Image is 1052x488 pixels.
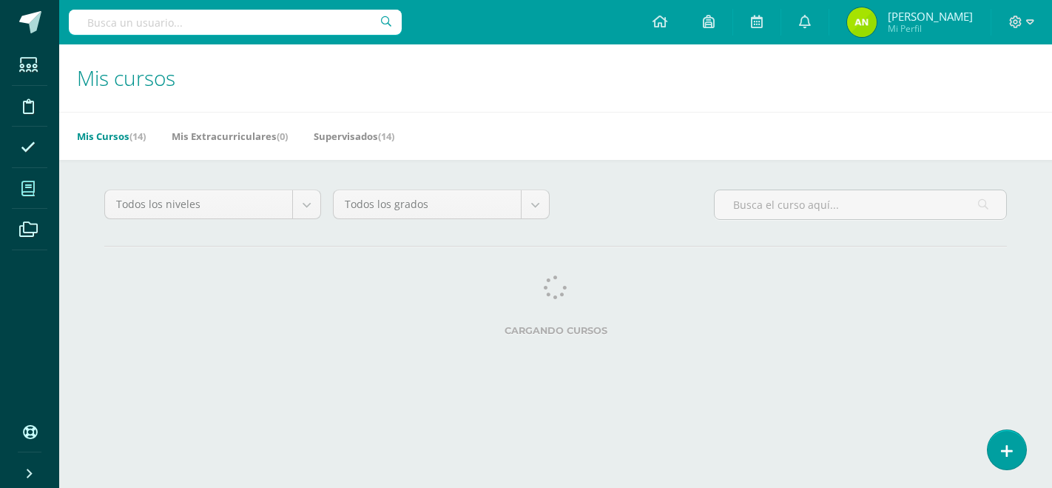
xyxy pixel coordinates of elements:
[104,325,1007,336] label: Cargando cursos
[888,22,973,35] span: Mi Perfil
[345,190,510,218] span: Todos los grados
[334,190,549,218] a: Todos los grados
[77,124,146,148] a: Mis Cursos(14)
[172,124,288,148] a: Mis Extracurriculares(0)
[378,130,394,143] span: (14)
[69,10,402,35] input: Busca un usuario...
[847,7,877,37] img: 0e30a1b9d0f936b016857a7067cac0ae.png
[116,190,281,218] span: Todos los niveles
[715,190,1006,219] input: Busca el curso aquí...
[77,64,175,92] span: Mis cursos
[105,190,320,218] a: Todos los niveles
[888,9,973,24] span: [PERSON_NAME]
[129,130,146,143] span: (14)
[277,130,288,143] span: (0)
[314,124,394,148] a: Supervisados(14)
